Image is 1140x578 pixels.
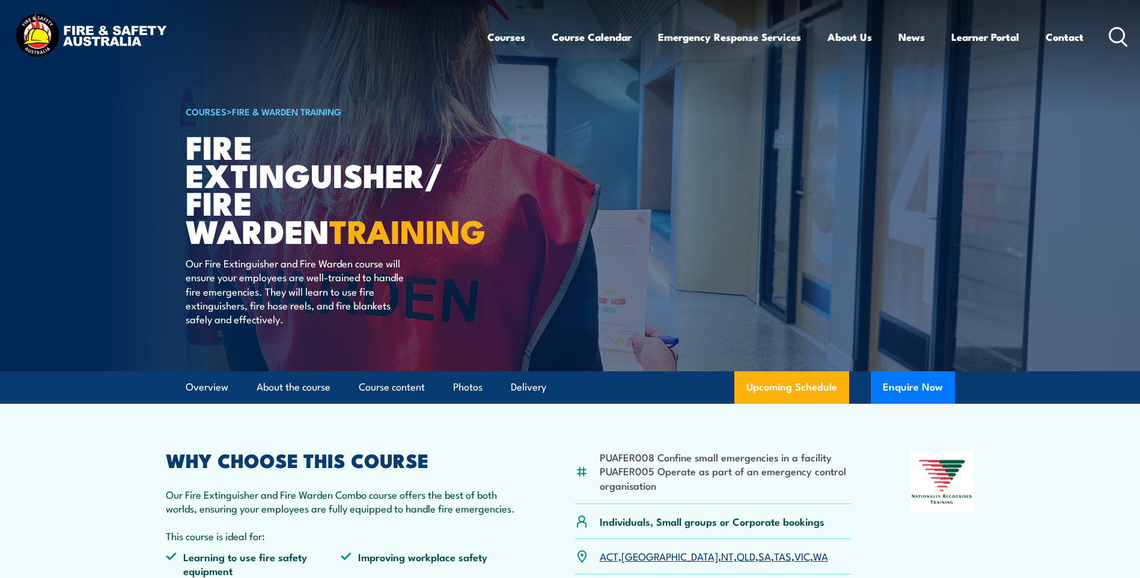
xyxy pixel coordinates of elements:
p: This course is ideal for: [166,529,517,543]
p: , , , , , , , [600,549,828,563]
li: Learning to use fire safety equipment [166,550,341,578]
h6: > [186,104,483,118]
a: NT [721,549,734,563]
p: Individuals, Small groups or Corporate bookings [600,514,825,528]
a: Delivery [511,371,546,403]
a: Overview [186,371,228,403]
h2: WHY CHOOSE THIS COURSE [166,451,517,468]
a: QLD [737,549,755,563]
a: Courses [487,21,525,53]
a: TAS [774,549,791,563]
a: News [898,21,925,53]
button: Enquire Now [871,371,955,404]
a: Learner Portal [951,21,1019,53]
li: PUAFER005 Operate as part of an emergency control organisation [600,464,852,492]
a: Upcoming Schedule [734,371,849,404]
h1: Fire Extinguisher/ Fire Warden [186,132,483,245]
a: About Us [828,21,872,53]
a: WA [813,549,828,563]
a: Course content [359,371,425,403]
a: Course Calendar [552,21,632,53]
a: SA [758,549,771,563]
a: About the course [257,371,331,403]
p: Our Fire Extinguisher and Fire Warden course will ensure your employees are well-trained to handl... [186,256,405,326]
a: VIC [794,549,810,563]
a: Contact [1046,21,1084,53]
a: Fire & Warden Training [232,105,341,118]
p: Our Fire Extinguisher and Fire Warden Combo course offers the best of both worlds, ensuring your ... [166,487,517,516]
li: Improving workplace safety [341,550,516,578]
a: COURSES [186,105,227,118]
li: PUAFER008 Confine small emergencies in a facility [600,450,852,464]
a: Emergency Response Services [658,21,801,53]
strong: TRAINING [329,205,486,255]
img: Nationally Recognised Training logo. [910,451,975,513]
a: Photos [453,371,483,403]
a: ACT [600,549,618,563]
a: [GEOGRAPHIC_DATA] [621,549,718,563]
